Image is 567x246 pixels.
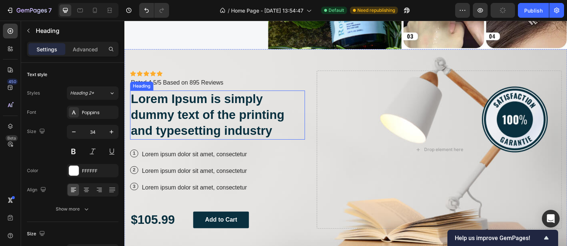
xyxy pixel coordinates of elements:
button: 7 [3,3,55,18]
span: / [228,7,230,14]
div: Poppins [82,109,117,116]
div: Text style [27,71,47,78]
div: Drop element here [300,126,339,132]
div: 450 [7,79,18,85]
p: Advanced [73,45,98,53]
div: Align [27,185,48,195]
div: Undo/Redo [139,3,169,18]
div: Size [27,127,47,137]
span: Default [329,7,344,14]
span: Heading 2* [70,90,94,96]
iframe: Design area [124,21,567,246]
div: Size [27,229,47,239]
span: Home Page - [DATE] 13:54:47 [231,7,303,14]
div: Open Intercom Messenger [542,210,560,228]
button: Heading 2* [67,86,118,100]
button: Show survey - Help us improve GemPages! [455,233,551,242]
button: Show more [27,202,118,216]
p: Settings [37,45,57,53]
div: Font [27,109,36,116]
div: FFFFFF [82,168,117,174]
p: 7 [48,6,52,15]
button: Publish [518,3,549,18]
div: Color [27,167,38,174]
p: Heading [36,26,116,35]
div: Show more [56,205,90,213]
span: Need republishing [357,7,395,14]
div: Publish [524,7,543,14]
div: Beta [6,135,18,141]
span: Help us improve GemPages! [455,235,542,242]
div: Styles [27,90,40,96]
